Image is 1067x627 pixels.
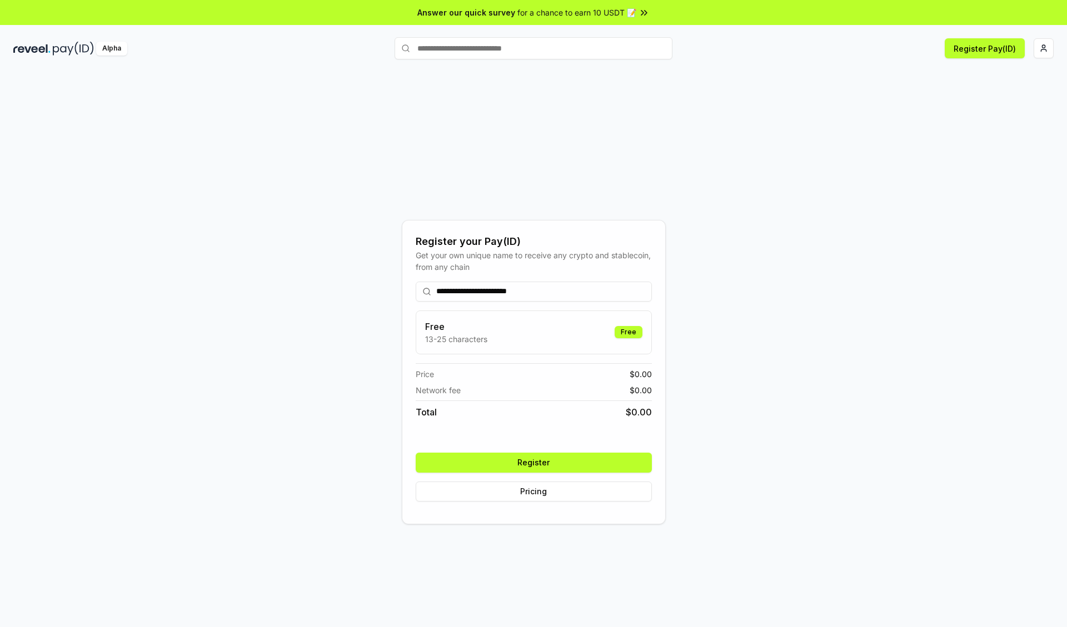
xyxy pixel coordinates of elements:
[53,42,94,56] img: pay_id
[13,42,51,56] img: reveel_dark
[425,333,487,345] p: 13-25 characters
[626,405,652,419] span: $ 0.00
[416,368,434,380] span: Price
[416,405,437,419] span: Total
[416,453,652,473] button: Register
[615,326,642,338] div: Free
[945,38,1025,58] button: Register Pay(ID)
[517,7,636,18] span: for a chance to earn 10 USDT 📝
[630,368,652,380] span: $ 0.00
[96,42,127,56] div: Alpha
[425,320,487,333] h3: Free
[630,384,652,396] span: $ 0.00
[417,7,515,18] span: Answer our quick survey
[416,234,652,249] div: Register your Pay(ID)
[416,384,461,396] span: Network fee
[416,249,652,273] div: Get your own unique name to receive any crypto and stablecoin, from any chain
[416,481,652,501] button: Pricing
